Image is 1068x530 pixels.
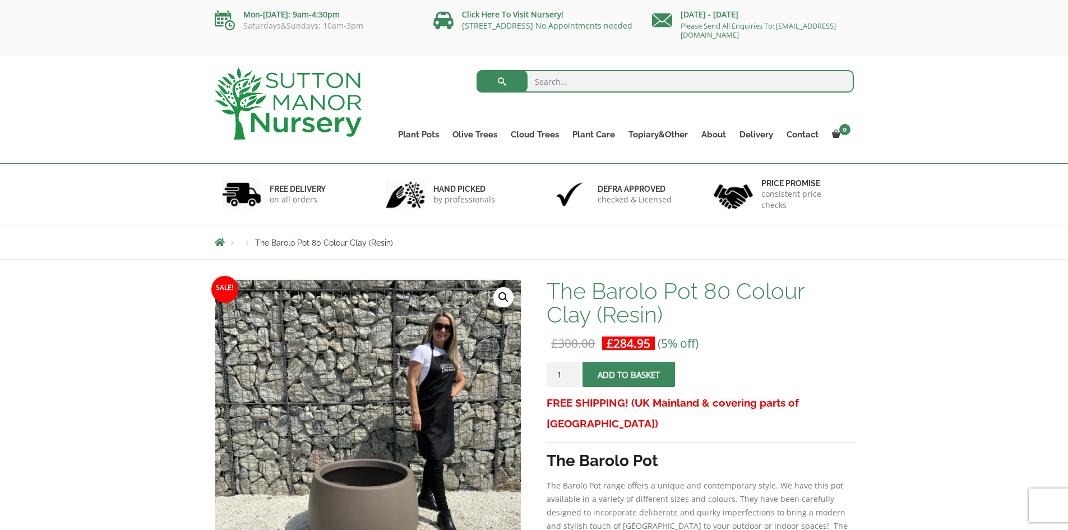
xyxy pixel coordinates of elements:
[211,276,238,303] span: Sale!
[215,8,417,21] p: Mon-[DATE]: 9am-4:30pm
[433,184,495,194] h6: hand picked
[550,180,589,209] img: 3.jpg
[433,194,495,205] p: by professionals
[607,335,613,351] span: £
[780,127,825,142] a: Contact
[391,127,446,142] a: Plant Pots
[504,127,566,142] a: Cloud Trees
[551,335,595,351] bdi: 300.00
[270,194,326,205] p: on all orders
[547,393,853,434] h3: FREE SHIPPING! (UK Mainland & covering parts of [GEOGRAPHIC_DATA])
[607,335,650,351] bdi: 284.95
[681,21,836,40] a: Please Send All Enquiries To: [EMAIL_ADDRESS][DOMAIN_NAME]
[733,127,780,142] a: Delivery
[547,279,853,326] h1: The Barolo Pot 80 Colour Clay (Resin)
[462,20,632,31] a: [STREET_ADDRESS] No Appointments needed
[215,21,417,30] p: Saturdays&Sundays: 10am-3pm
[761,178,847,188] h6: Price promise
[222,180,261,209] img: 1.jpg
[462,9,563,20] a: Click Here To Visit Nursery!
[547,451,658,470] strong: The Barolo Pot
[215,238,854,247] nav: Breadcrumbs
[547,362,580,387] input: Product quantity
[215,67,362,140] img: logo
[652,8,854,21] p: [DATE] - [DATE]
[270,184,326,194] h6: FREE DELIVERY
[493,287,514,307] a: View full-screen image gallery
[622,127,695,142] a: Topiary&Other
[658,335,699,351] span: (5% off)
[551,335,558,351] span: £
[714,177,753,211] img: 4.jpg
[598,184,672,194] h6: Defra approved
[477,70,854,93] input: Search...
[582,362,675,387] button: Add to basket
[598,194,672,205] p: checked & Licensed
[839,124,850,135] span: 0
[695,127,733,142] a: About
[825,127,854,142] a: 0
[761,188,847,211] p: consistent price checks
[446,127,504,142] a: Olive Trees
[255,238,393,247] span: The Barolo Pot 80 Colour Clay (Resin)
[386,180,425,209] img: 2.jpg
[566,127,622,142] a: Plant Care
